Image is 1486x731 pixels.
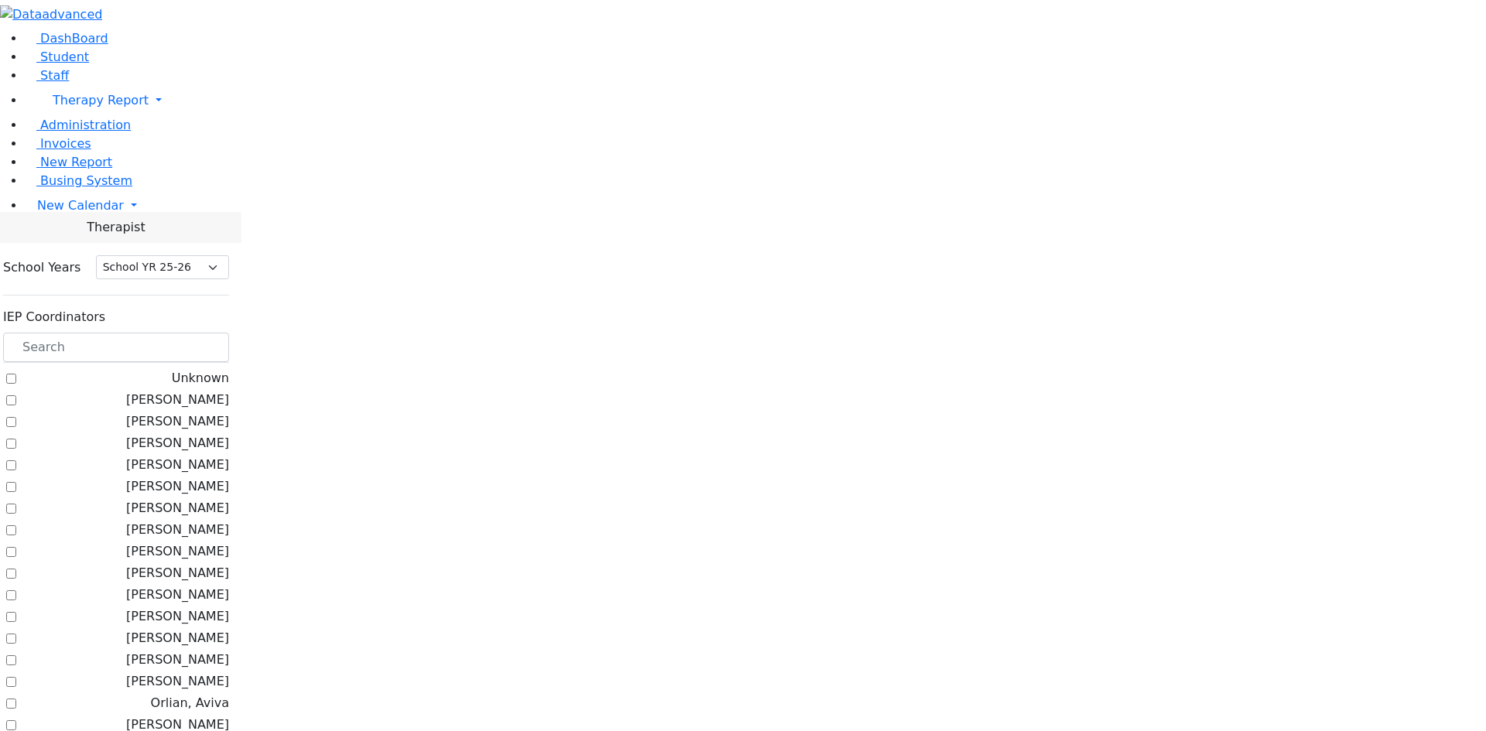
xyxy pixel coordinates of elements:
[126,607,229,626] label: [PERSON_NAME]
[40,68,69,83] span: Staff
[25,50,89,64] a: Student
[126,542,229,561] label: [PERSON_NAME]
[3,258,80,277] label: School Years
[151,694,229,712] label: Orlian, Aviva
[53,93,149,108] span: Therapy Report
[126,651,229,669] label: [PERSON_NAME]
[25,173,132,188] a: Busing System
[3,308,105,326] label: IEP Coordinators
[172,369,229,388] label: Unknown
[25,136,91,151] a: Invoices
[40,136,91,151] span: Invoices
[25,68,69,83] a: Staff
[40,50,89,64] span: Student
[40,155,112,169] span: New Report
[126,672,229,691] label: [PERSON_NAME]
[3,333,229,362] input: Search
[126,586,229,604] label: [PERSON_NAME]
[126,629,229,647] label: [PERSON_NAME]
[25,155,112,169] a: New Report
[40,31,108,46] span: DashBoard
[25,31,108,46] a: DashBoard
[40,118,131,132] span: Administration
[126,499,229,518] label: [PERSON_NAME]
[40,173,132,188] span: Busing System
[126,564,229,582] label: [PERSON_NAME]
[126,412,229,431] label: [PERSON_NAME]
[126,456,229,474] label: [PERSON_NAME]
[126,477,229,496] label: [PERSON_NAME]
[37,198,124,213] span: New Calendar
[25,118,131,132] a: Administration
[126,434,229,453] label: [PERSON_NAME]
[126,391,229,409] label: [PERSON_NAME]
[25,190,1486,221] a: New Calendar
[126,521,229,539] label: [PERSON_NAME]
[87,218,145,237] span: Therapist
[25,85,1486,116] a: Therapy Report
